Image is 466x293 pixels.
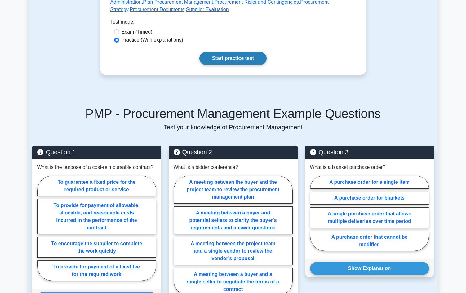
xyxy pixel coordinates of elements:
a: Start practice test [199,52,267,65]
label: To provide for payment of a fixed fee for the required work [37,260,156,281]
label: A meeting between a buyer and potential sellers to clarify the buyer's requirements and answer qu... [174,206,293,234]
label: To encourage the supplier to complete the work quickly [37,237,156,258]
label: A purchase order that cannot be modified [310,231,429,251]
label: A meeting between the buyer and the project team to review the procurement management plan [174,176,293,204]
a: Procurement Documents [130,7,184,12]
label: Exam (Timed) [122,28,153,36]
p: What is a blanket purchase order? [310,164,386,171]
label: A purchase order for blankets [310,192,429,205]
label: To guarantee a fixed price for the required product or service [37,176,156,196]
p: Test your knowledge of Procurement Management [32,124,434,131]
h5: Question 2 [174,148,293,156]
button: Show Explanation [310,262,429,275]
p: What is a bidder conference? [174,164,238,171]
p: What is the purpose of a cost-reimbursable contract? [37,164,153,171]
label: Practice (With explanations) [122,36,183,44]
label: To provide for payment of allowable, allocable, and reasonable costs incurred in the performance ... [37,199,156,234]
a: Supplier Evaluation [186,7,229,12]
h5: PMP - Procurement Management Example Questions [32,106,434,121]
div: Test mode: [110,18,356,28]
label: A single purchase order that allows multiple deliveries over time period [310,207,429,228]
label: A meeting between the project team and a single vendor to review the vendor's proposal [174,237,293,265]
h5: Question 3 [310,148,429,156]
label: A purchase order for a single item [310,176,429,189]
h5: Question 1 [37,148,156,156]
